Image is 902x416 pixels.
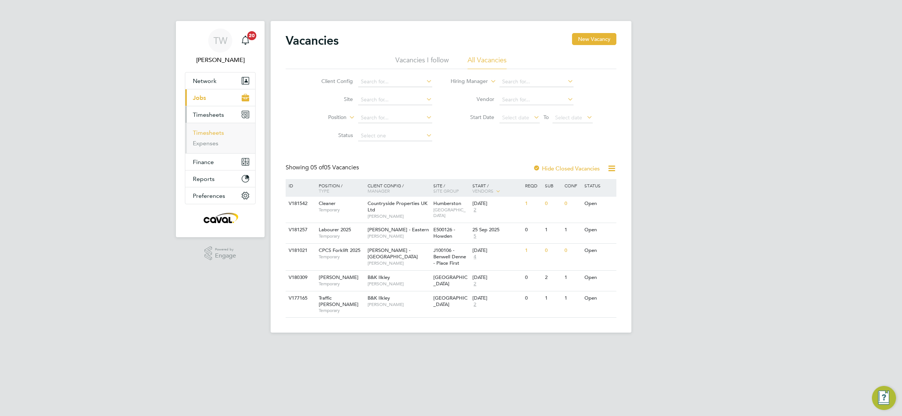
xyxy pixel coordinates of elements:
div: 25 Sep 2025 [472,227,521,233]
span: 5 [472,233,477,240]
span: Temporary [319,281,364,287]
div: Position / [313,179,366,197]
input: Select one [358,131,432,141]
span: TW [213,36,227,45]
span: 05 Vacancies [310,164,359,171]
span: J100106 - Benwell Denne - Place First [433,247,466,266]
div: 1 [563,223,582,237]
button: New Vacancy [572,33,616,45]
input: Search for... [358,77,432,87]
button: Jobs [185,89,255,106]
a: Powered byEngage [204,246,236,261]
a: Go to home page [185,212,256,224]
label: Status [310,132,353,139]
label: Client Config [310,78,353,84]
span: Humberston [433,200,461,206]
label: Position [303,114,347,121]
span: Select date [502,114,529,121]
span: Tim Wells [185,56,256,65]
label: Hide Closed Vacancies [533,165,600,172]
div: V181542 [287,197,313,211]
div: Start / [471,179,523,198]
span: 4 [472,254,477,260]
li: All Vacancies [468,56,507,69]
button: Timesheets [185,106,255,123]
label: Vendor [451,96,494,102]
a: 20 [238,29,253,53]
span: Countryside Properties UK Ltd [368,200,427,213]
div: 0 [543,244,563,258]
a: Expenses [193,140,218,147]
div: V180309 [287,271,313,285]
button: Engage Resource Center [872,386,896,410]
span: Type [319,188,329,194]
span: 20 [247,31,256,40]
div: Open [583,223,615,237]
div: 1 [543,291,563,305]
label: Start Date [451,114,494,121]
div: ID [287,179,313,192]
span: Network [193,77,216,84]
div: 1 [523,197,543,211]
span: [PERSON_NAME] [368,213,430,219]
img: caval-logo-retina.png [201,212,239,224]
div: V181257 [287,223,313,237]
span: [PERSON_NAME] [368,301,430,307]
div: V177165 [287,291,313,305]
button: Reports [185,170,255,187]
input: Search for... [499,77,574,87]
button: Preferences [185,187,255,204]
h2: Vacancies [286,33,339,48]
span: B&K Ilkley [368,295,390,301]
span: Select date [555,114,582,121]
div: Client Config / [366,179,431,197]
span: 2 [472,207,477,213]
span: Preferences [193,192,225,199]
span: Site Group [433,188,459,194]
div: Showing [286,164,360,172]
div: Status [583,179,615,192]
span: Temporary [319,207,364,213]
div: [DATE] [472,247,521,254]
li: Vacancies I follow [395,56,449,69]
span: Finance [193,158,214,166]
div: [DATE] [472,274,521,281]
div: Open [583,197,615,211]
button: Finance [185,154,255,170]
span: Manager [368,188,390,194]
div: Open [583,291,615,305]
span: [PERSON_NAME] [368,281,430,287]
div: [DATE] [472,295,521,301]
div: 0 [523,291,543,305]
span: [PERSON_NAME] [368,260,430,266]
button: Network [185,72,255,89]
span: E500126 - Howden [433,226,455,239]
div: 0 [563,244,582,258]
span: [PERSON_NAME] [368,233,430,239]
span: [PERSON_NAME] - Eastern [368,226,429,233]
span: [GEOGRAPHIC_DATA] [433,295,468,307]
div: [DATE] [472,200,521,207]
input: Search for... [358,95,432,105]
span: B&K Ilkley [368,274,390,280]
a: Timesheets [193,129,224,136]
span: Jobs [193,94,206,101]
div: 0 [523,271,543,285]
input: Search for... [499,95,574,105]
div: 1 [523,244,543,258]
span: Timesheets [193,111,224,118]
span: [GEOGRAPHIC_DATA] [433,207,469,219]
div: Conf [563,179,582,192]
div: 1 [563,271,582,285]
div: 0 [563,197,582,211]
div: Open [583,244,615,258]
label: Hiring Manager [445,78,488,85]
div: 0 [523,223,543,237]
a: TW[PERSON_NAME] [185,29,256,65]
div: Timesheets [185,123,255,153]
span: Cleaner [319,200,336,206]
span: 2 [472,281,477,287]
span: Reports [193,175,215,182]
div: V181021 [287,244,313,258]
span: Temporary [319,307,364,314]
